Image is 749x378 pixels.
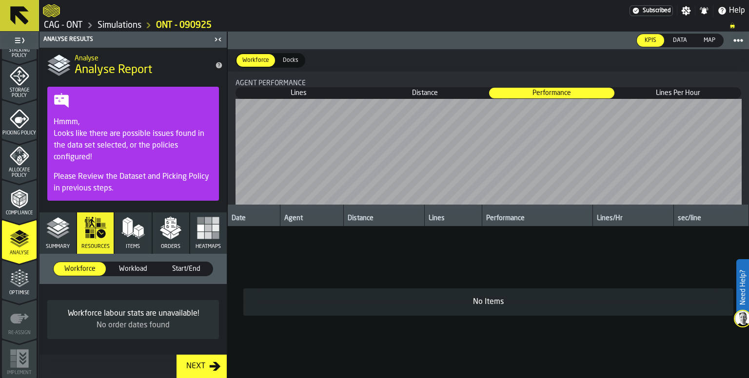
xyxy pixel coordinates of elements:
label: button-toggle-Notifications [695,6,713,16]
span: Lines [237,88,361,98]
span: Implement [2,370,37,376]
div: thumb [489,88,614,98]
li: menu Stacking Policy [2,20,37,59]
span: Subscribed [643,7,670,14]
span: Compliance [2,210,37,216]
span: Resources [81,244,110,250]
span: Re-assign [2,330,37,336]
label: button-toggle-Help [713,5,749,17]
label: Need Help? [737,260,748,315]
label: button-toggle-Toggle Full Menu [2,34,37,47]
div: Analyse Results [41,36,211,43]
label: button-toggle-Close me [211,34,225,45]
span: Analyse Report [75,62,152,78]
div: stat-Agent performance [228,72,749,205]
label: button-switch-multi-Start/End [160,262,213,276]
span: Help [729,5,745,17]
span: Optimise [2,290,37,296]
span: Performance [490,88,614,98]
span: KPIs [641,36,660,45]
div: thumb [160,262,213,276]
label: button-switch-multi-Data [665,34,695,47]
label: button-switch-multi-Map [695,34,724,47]
label: button-switch-multi-Lines Per Hour [615,87,741,99]
div: thumb [236,88,361,98]
span: Stacking Policy [2,48,37,58]
label: button-switch-multi-Docks [276,53,305,68]
span: Storage Policy [2,88,37,98]
span: Workforce [238,56,273,65]
span: Picking Policy [2,131,37,136]
li: menu Analyse [2,220,37,259]
div: Date [232,214,276,224]
li: menu Optimise [2,260,37,299]
span: Lines Per Hour [616,88,740,98]
div: thumb [362,88,488,98]
label: button-switch-multi-Workload [106,262,159,276]
div: Agent [284,214,339,224]
div: title-Analyse Report [39,48,227,83]
li: menu Picking Policy [2,100,37,139]
span: Docks [279,56,302,65]
span: Start/End [164,264,209,274]
div: Next [182,360,209,372]
div: thumb [107,262,159,276]
label: button-switch-multi-Lines [236,87,362,99]
header: Analyse Results [39,32,227,48]
li: menu Storage Policy [2,60,37,99]
a: link-to-/wh/i/81126f66-c9dd-4fd0-bd4b-ffd618919ba4 [98,20,141,31]
div: thumb [237,54,275,67]
span: Data [669,36,691,45]
button: button-Next [177,355,227,378]
div: Performance [486,214,589,224]
div: sec/line [678,214,745,224]
div: Hmmm, Looks like there are possible issues found in the data set selected, or the policies config... [54,116,213,163]
div: thumb [54,262,106,276]
span: Heatmaps [196,244,221,250]
div: thumb [665,34,695,47]
span: Map [700,36,719,45]
div: Workforce labour stats are unavailable! [55,308,211,320]
div: No Items [251,296,726,308]
div: thumb [696,34,723,47]
span: Items [126,244,140,250]
div: Distance [348,214,420,224]
label: button-switch-multi-Workforce [53,262,106,276]
div: thumb [637,34,664,47]
div: Please Review the Dataset and Picking Policy in previous steps. [54,171,213,194]
div: thumb [277,54,304,67]
div: No order dates found [55,320,211,331]
span: Agent performance [236,79,306,87]
label: button-switch-multi-Performance [489,87,615,99]
a: link-to-/wh/i/81126f66-c9dd-4fd0-bd4b-ffd618919ba4/simulations/531e9002-6c52-4af2-a268-d4035b8bd770 [156,20,212,31]
div: Lines [429,214,478,224]
label: button-toggle-Settings [677,6,695,16]
span: Analyse [2,250,37,256]
label: button-switch-multi-Workforce [236,53,276,68]
span: Workforce [58,264,102,274]
label: button-switch-multi-KPIs [636,34,665,47]
span: Distance [363,88,487,98]
a: logo-header [43,2,60,19]
nav: Breadcrumb [43,19,745,31]
span: Allocate Policy [2,168,37,178]
label: button-switch-multi-Distance [362,87,488,99]
a: link-to-/wh/i/81126f66-c9dd-4fd0-bd4b-ffd618919ba4 [44,20,83,31]
div: Title [236,79,741,87]
div: Menu Subscription [630,5,673,16]
h2: Sub Title [75,53,207,62]
div: thumb [615,88,741,98]
a: link-to-/wh/i/81126f66-c9dd-4fd0-bd4b-ffd618919ba4/settings/billing [630,5,673,16]
span: Orders [161,244,180,250]
span: Workload [111,264,155,274]
li: menu Allocate Policy [2,140,37,179]
li: menu Re-assign [2,300,37,339]
li: menu Compliance [2,180,37,219]
span: Summary [46,244,70,250]
div: Lines/Hr [597,214,670,224]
